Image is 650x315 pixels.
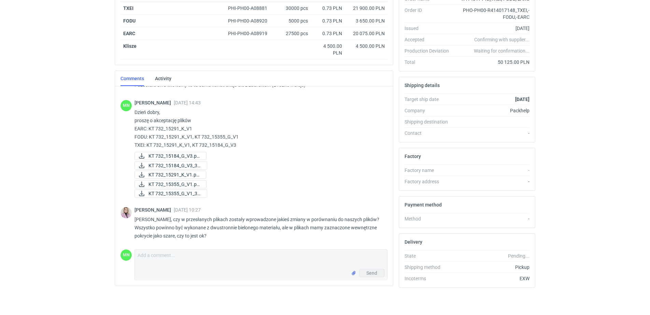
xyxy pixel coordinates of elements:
[348,30,385,37] div: 20 075.00 PLN
[121,249,132,261] div: Małgorzata Nowotna
[121,249,132,261] figcaption: MN
[121,71,144,86] a: Comments
[121,100,132,111] div: Małgorzata Nowotna
[313,43,342,56] div: 4 500.00 PLN
[135,100,174,105] span: [PERSON_NAME]
[348,5,385,12] div: 21 900.00 PLN
[405,264,454,271] div: Shipping method
[174,100,201,105] span: [DATE] 14:43
[405,36,454,43] div: Accepted
[135,152,207,160] a: KT 732_15184_G_V3.pd...
[174,207,201,213] span: [DATE] 10:27
[277,2,311,15] div: 30000 pcs
[454,275,529,282] div: EXW
[121,100,132,111] figcaption: MN
[405,7,454,20] div: Order ID
[405,178,454,185] div: Factory address
[228,30,274,37] div: PHI-PH00-A08919
[135,215,382,240] p: [PERSON_NAME], czy w przesłanych plikach zostały wprowadzone jakieś zmiany w porównaniu do naszyc...
[121,207,132,218] img: Klaudia Wiśniewska
[515,97,529,102] strong: [DATE]
[405,253,454,259] div: State
[149,171,200,178] span: KT 732_15291_K_V1.pd...
[135,152,203,160] div: KT 732_15184_G_V3.pdf
[135,207,174,213] span: [PERSON_NAME]
[405,118,454,125] div: Shipping destination
[454,178,529,185] div: -
[135,161,203,170] div: KT 732_15184_G_V3_3D.JPG
[405,215,454,222] div: Method
[405,167,454,174] div: Factory name
[149,190,201,197] span: KT 732_15355_G_V1_3D...
[135,180,207,188] a: KT 732_15355_G_V1.pd...
[405,130,454,137] div: Contact
[228,17,274,24] div: PHI-PH00-A08920
[277,27,311,40] div: 27500 pcs
[348,43,385,49] div: 4 500.00 PLN
[135,171,203,179] div: KT 732_15291_K_V1.pdf
[123,18,136,24] a: FODU
[405,107,454,114] div: Company
[135,180,203,188] div: KT 732_15355_G_V1.pdf
[155,71,171,86] a: Activity
[149,181,201,188] span: KT 732_15355_G_V1.pd...
[454,25,529,32] div: [DATE]
[149,162,201,169] span: KT 732_15184_G_V3_3D...
[313,17,342,24] div: 0.73 PLN
[313,30,342,37] div: 0.73 PLN
[149,152,201,160] span: KT 732_15184_G_V3.pd...
[135,189,203,198] div: KT 732_15355_G_V1_3D.JPG
[359,269,384,277] button: Send
[123,31,135,36] a: EARC
[454,167,529,174] div: -
[405,239,422,245] h2: Delivery
[135,171,206,179] a: KT 732_15291_K_V1.pd...
[454,59,529,66] div: 50 125.00 PLN
[454,130,529,137] div: -
[135,108,382,149] p: Dzień dobry, proszę o akceptację plików EARC: KT 732_15291_K_V1 FODU: KT 732_15291_K_V1, KT 732_1...
[135,161,207,170] a: KT 732_15184_G_V3_3D...
[405,47,454,54] div: Production Deviation
[474,37,529,42] em: Confirming with supplier...
[454,107,529,114] div: Packhelp
[405,83,440,88] h2: Shipping details
[277,15,311,27] div: 5000 pcs
[405,275,454,282] div: Incoterms
[313,5,342,12] div: 0.73 PLN
[508,253,529,259] em: Pending...
[348,17,385,24] div: 3 650.00 PLN
[454,264,529,271] div: Pickup
[405,96,454,103] div: Target ship date
[405,59,454,66] div: Total
[474,47,529,54] em: Waiting for confirmation...
[123,5,133,11] a: TXEI
[405,25,454,32] div: Issued
[123,43,137,49] strong: Klisze
[405,202,442,207] h2: Payment method
[366,271,377,275] span: Send
[228,5,274,12] div: PHI-PH00-A08881
[454,215,529,222] div: -
[454,7,529,20] div: PHO-PH00-R414017148_TXEI,-FODU,-EARC
[405,154,421,159] h2: Factory
[135,189,207,198] a: KT 732_15355_G_V1_3D...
